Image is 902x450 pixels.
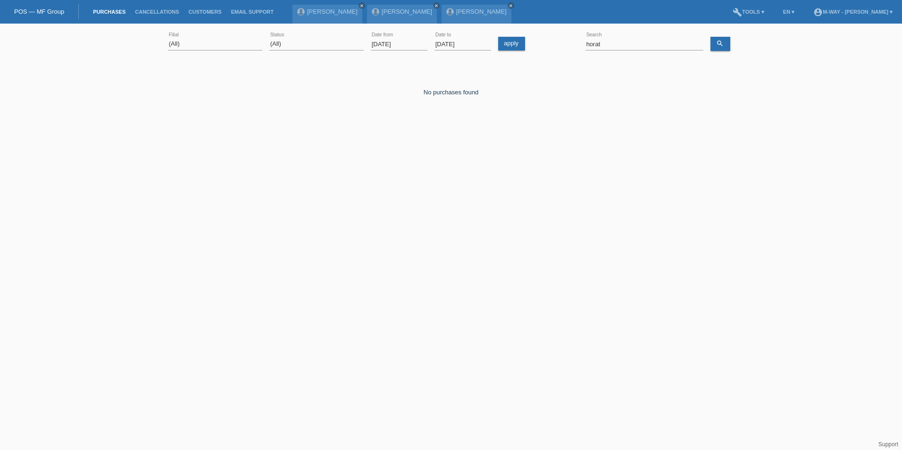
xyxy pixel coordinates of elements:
i: close [434,3,439,8]
a: Email Support [226,9,278,15]
i: search [716,40,724,47]
a: Cancellations [130,9,184,15]
a: account_circlem-way - [PERSON_NAME] ▾ [809,9,897,15]
a: EN ▾ [778,9,799,15]
i: close [509,3,513,8]
a: close [433,2,440,9]
a: [PERSON_NAME] [382,8,432,15]
a: close [359,2,365,9]
a: Customers [184,9,226,15]
i: close [359,3,364,8]
a: Purchases [88,9,130,15]
i: account_circle [813,8,823,17]
a: search [710,37,730,51]
a: Support [878,441,898,448]
a: [PERSON_NAME] [456,8,507,15]
a: buildTools ▾ [728,9,769,15]
a: apply [498,37,525,50]
i: build [733,8,742,17]
a: [PERSON_NAME] [307,8,358,15]
a: POS — MF Group [14,8,64,15]
div: No purchases found [168,75,734,96]
a: close [508,2,514,9]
